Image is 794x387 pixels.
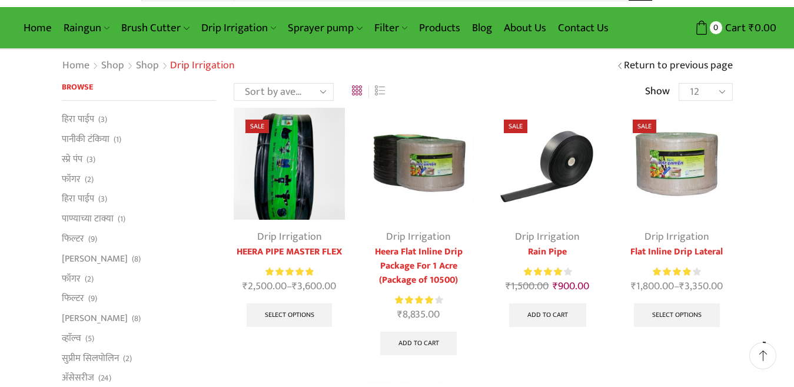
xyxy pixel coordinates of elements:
img: Flat Inline Drip Lateral [621,108,732,219]
a: Heera Flat Inline Drip Package For 1 Acre (Package of 10500) [363,245,474,287]
span: Rated out of 5 [524,266,563,278]
a: Add to cart: “Rain Pipe” [509,303,586,327]
span: ₹ [242,277,248,295]
span: Sale [504,120,527,133]
a: [PERSON_NAME] [62,309,128,329]
bdi: 3,600.00 [292,277,336,295]
a: हिरा पाईप [62,189,94,209]
a: Shop [101,58,125,74]
span: (2) [85,273,94,285]
span: Cart [722,20,746,36]
span: (3) [87,154,95,166]
span: ₹ [631,277,636,295]
a: सुप्रीम सिलपोलिन [62,348,119,368]
span: Browse [62,80,93,94]
span: (5) [85,333,94,345]
a: Contact Us [552,14,614,42]
a: Raingun [58,14,115,42]
a: व्हाॅल्व [62,328,81,348]
a: हिरा पाईप [62,113,94,129]
span: (1) [118,213,125,225]
span: Sale [245,120,269,133]
img: Heera Rain Pipe [492,108,603,219]
span: (2) [85,174,94,186]
span: Rated out of 5 [653,266,691,278]
a: Drip Irrigation [195,14,282,42]
bdi: 900.00 [553,277,589,295]
img: Heera Gold Krushi Pipe Black [234,108,345,219]
img: Flat Inline [363,108,474,219]
select: Shop order [234,83,334,101]
a: Add to cart: “Heera Flat Inline Drip Package For 1 Acre (Package of 10500)” [380,332,457,355]
a: Drip Irrigation [257,228,322,246]
a: Return to previous page [624,58,733,74]
div: Rated 4.21 out of 5 [395,294,443,306]
a: Drip Irrigation [644,228,709,246]
span: ₹ [506,277,511,295]
span: (3) [98,114,107,125]
a: Rain Pipe [492,245,603,259]
a: Home [62,58,90,74]
a: Products [413,14,466,42]
span: (9) [88,233,97,245]
div: Rated 5.00 out of 5 [265,266,313,278]
a: पानीकी टंकिया [62,130,109,150]
a: Flat Inline Drip Lateral [621,245,732,259]
span: ₹ [679,277,685,295]
a: [PERSON_NAME] [62,249,128,269]
a: Sprayer pump [282,14,368,42]
a: फॉगर [62,269,81,289]
a: Home [18,14,58,42]
span: (9) [88,293,97,305]
a: 0 Cart ₹0.00 [665,17,776,39]
span: (8) [132,253,141,265]
a: HEERA PIPE MASTER FLEX [234,245,345,259]
div: Rated 4.13 out of 5 [524,266,572,278]
span: (3) [98,193,107,205]
span: – [234,279,345,295]
span: ₹ [292,277,297,295]
span: ₹ [397,306,403,323]
a: Select options for “HEERA PIPE MASTER FLEX” [247,303,333,327]
span: (2) [123,353,132,365]
h1: Drip Irrigation [170,59,235,72]
nav: Breadcrumb [62,58,235,74]
a: फिल्टर [62,229,84,249]
bdi: 0.00 [749,19,776,37]
a: Drip Irrigation [515,228,580,246]
bdi: 2,500.00 [242,277,287,295]
a: Filter [368,14,413,42]
span: Show [645,84,670,100]
span: (1) [114,134,121,145]
a: Drip Irrigation [386,228,451,246]
span: Sale [633,120,656,133]
span: (8) [132,313,141,325]
a: स्प्रे पंप [62,149,82,169]
bdi: 8,835.00 [397,306,440,323]
span: Rated out of 5 [395,294,435,306]
span: (24) [98,372,111,384]
a: Brush Cutter [115,14,195,42]
bdi: 1,500.00 [506,277,549,295]
a: Blog [466,14,498,42]
bdi: 1,800.00 [631,277,674,295]
div: Rated 4.00 out of 5 [653,266,700,278]
a: फिल्टर [62,289,84,309]
span: – [621,279,732,295]
span: 0 [710,21,722,34]
span: ₹ [553,277,558,295]
bdi: 3,350.00 [679,277,723,295]
a: Select options for “Flat Inline Drip Lateral” [634,303,720,327]
a: Shop [135,58,160,74]
a: About Us [498,14,552,42]
a: फॉगर [62,169,81,189]
span: ₹ [749,19,755,37]
span: Rated out of 5 [265,266,313,278]
a: पाण्याच्या टाक्या [62,209,114,229]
